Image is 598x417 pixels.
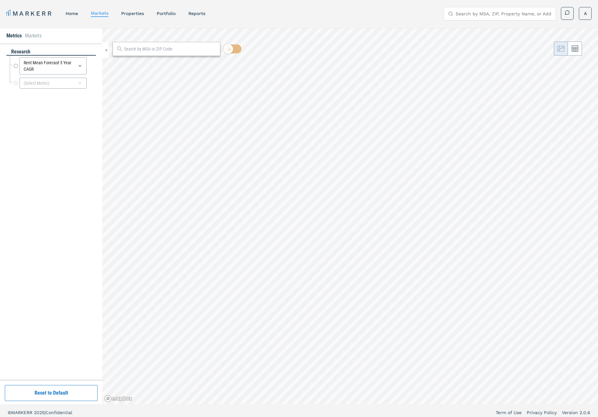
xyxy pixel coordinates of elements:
[6,48,96,56] div: research
[584,10,587,17] span: A
[66,11,78,16] a: home
[25,32,42,40] li: Markets
[527,409,557,416] a: Privacy Policy
[157,11,176,16] a: Portfolio
[456,7,552,20] input: Search by MSA, ZIP, Property Name, or Address
[104,395,132,402] a: Mapbox logo
[20,78,87,89] div: (Select Metric)
[34,410,45,415] span: 2025 |
[8,410,11,415] span: ©
[496,409,522,416] a: Term of Use
[6,32,22,40] li: Metrics
[91,11,108,16] a: markets
[6,9,53,18] a: MARKERR
[188,11,205,16] a: reports
[102,28,598,404] canvas: Map
[11,410,34,415] span: MARKERR
[562,409,590,416] a: Version 2.0.6
[20,57,87,75] div: Rent Mean Forecast 5 Year CAGR
[124,46,217,52] input: Search by MSA or ZIP Code
[5,385,98,401] button: Reset to Default
[121,11,144,16] a: properties
[45,410,72,415] span: Confidential
[579,7,592,20] button: A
